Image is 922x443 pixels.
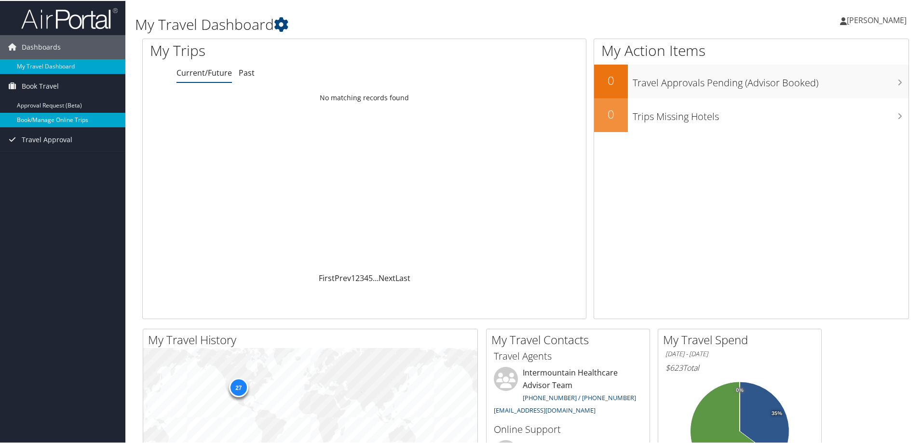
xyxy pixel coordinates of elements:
[594,71,628,88] h2: 0
[364,272,368,282] a: 4
[22,127,72,151] span: Travel Approval
[594,40,908,60] h1: My Action Items
[22,73,59,97] span: Book Travel
[772,410,782,416] tspan: 35%
[665,362,814,372] h6: Total
[494,405,596,414] a: [EMAIL_ADDRESS][DOMAIN_NAME]
[355,272,360,282] a: 2
[379,272,395,282] a: Next
[135,13,656,34] h1: My Travel Dashboard
[594,97,908,131] a: 0Trips Missing Hotels
[494,422,642,435] h3: Online Support
[633,104,908,122] h3: Trips Missing Hotels
[594,105,628,121] h2: 0
[368,272,373,282] a: 5
[523,392,636,401] a: [PHONE_NUMBER] / [PHONE_NUMBER]
[21,6,118,29] img: airportal-logo.png
[176,67,232,77] a: Current/Future
[847,14,907,25] span: [PERSON_NAME]
[22,34,61,58] span: Dashboards
[663,331,821,347] h2: My Travel Spend
[143,88,586,106] td: No matching records found
[491,331,650,347] h2: My Travel Contacts
[395,272,410,282] a: Last
[229,377,248,396] div: 27
[594,64,908,97] a: 0Travel Approvals Pending (Advisor Booked)
[148,331,477,347] h2: My Travel History
[633,70,908,89] h3: Travel Approvals Pending (Advisor Booked)
[351,272,355,282] a: 1
[840,5,916,34] a: [PERSON_NAME]
[319,272,335,282] a: First
[360,272,364,282] a: 3
[665,349,814,358] h6: [DATE] - [DATE]
[150,40,394,60] h1: My Trips
[373,272,379,282] span: …
[489,366,647,417] li: Intermountain Healthcare Advisor Team
[665,362,683,372] span: $623
[494,349,642,362] h3: Travel Agents
[239,67,255,77] a: Past
[736,387,744,392] tspan: 0%
[335,272,351,282] a: Prev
